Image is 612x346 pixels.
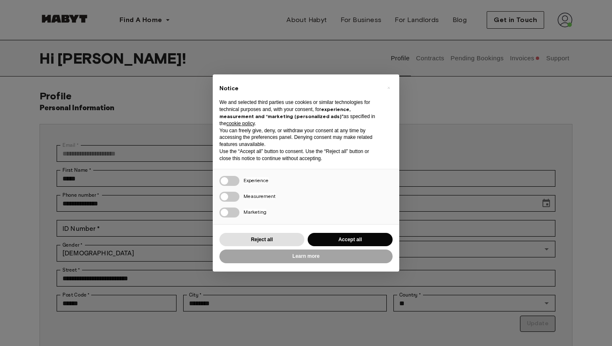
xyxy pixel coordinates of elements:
button: Reject all [219,233,304,247]
button: Close this notice [382,81,395,94]
span: × [387,83,390,93]
strong: experience, measurement and “marketing (personalized ads)” [219,106,351,119]
p: Use the “Accept all” button to consent. Use the “Reject all” button or close this notice to conti... [219,148,379,162]
span: Marketing [244,209,266,215]
button: Accept all [308,233,393,247]
span: Measurement [244,193,276,199]
a: cookie policy [226,121,255,126]
p: You can freely give, deny, or withdraw your consent at any time by accessing the preferences pane... [219,127,379,148]
span: Experience [244,177,269,183]
p: We and selected third parties use cookies or similar technologies for technical purposes and, wit... [219,99,379,127]
button: Learn more [219,250,393,263]
h2: Notice [219,84,379,93]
